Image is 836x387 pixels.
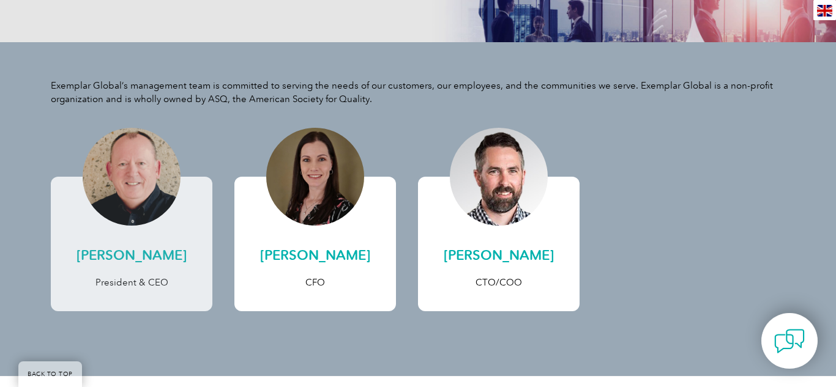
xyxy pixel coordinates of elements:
h2: [PERSON_NAME] [430,246,567,265]
a: [PERSON_NAME] CFO [234,177,396,311]
p: CTO/COO [430,276,567,289]
p: CFO [247,276,384,289]
img: en [817,5,832,17]
h2: [PERSON_NAME] [63,246,200,265]
img: contact-chat.png [774,326,805,356]
h2: [PERSON_NAME] [247,246,384,265]
p: President & CEO [63,276,200,289]
a: [PERSON_NAME] CTO/COO [418,177,580,311]
a: BACK TO TOP [18,361,82,387]
p: Exemplar Global’s management team is committed to serving the needs of our customers, our employe... [51,79,785,106]
a: [PERSON_NAME] President & CEO [51,177,212,311]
